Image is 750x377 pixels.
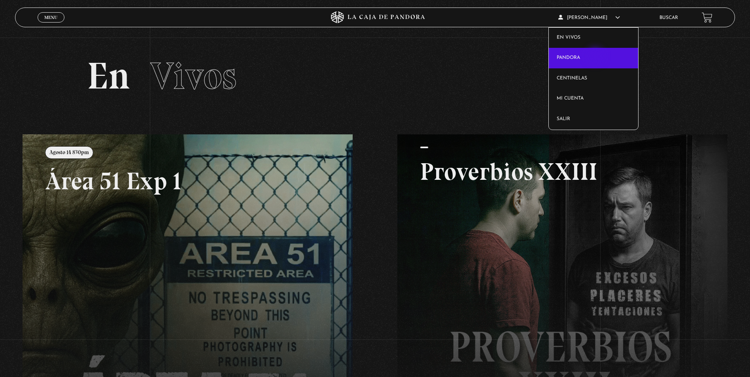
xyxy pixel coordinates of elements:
span: [PERSON_NAME] [558,15,620,20]
a: View your shopping cart [702,12,712,23]
a: Salir [549,109,638,130]
a: Mi cuenta [549,89,638,109]
a: Buscar [659,15,678,20]
span: Cerrar [42,22,60,27]
a: En vivos [549,28,638,48]
a: Centinelas [549,68,638,89]
a: Pandora [549,48,638,68]
span: Menu [44,15,57,20]
h2: En [87,57,663,95]
span: Vivos [150,53,236,98]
